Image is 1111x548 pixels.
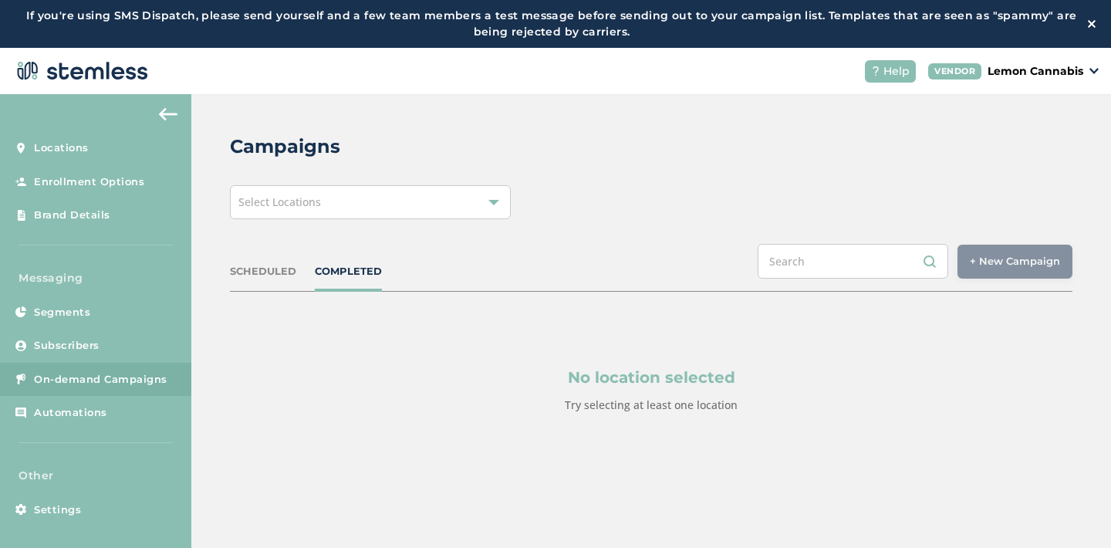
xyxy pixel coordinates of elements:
[34,305,90,320] span: Segments
[34,208,110,223] span: Brand Details
[928,63,981,79] div: VENDOR
[15,8,1088,40] label: If you're using SMS Dispatch, please send yourself and a few team members a test message before s...
[230,264,296,279] div: SCHEDULED
[1034,474,1111,548] iframe: Chat Widget
[315,264,382,279] div: COMPLETED
[565,397,738,412] label: Try selecting at least one location
[1089,68,1099,74] img: icon_down-arrow-small-66adaf34.svg
[34,405,107,421] span: Automations
[34,140,89,156] span: Locations
[883,63,910,79] span: Help
[871,66,880,76] img: icon-help-white-03924b79.svg
[758,244,948,279] input: Search
[988,63,1083,79] p: Lemon Cannabis
[230,133,340,161] h2: Campaigns
[34,372,167,387] span: On-demand Campaigns
[304,366,998,389] p: No location selected
[34,174,144,190] span: Enrollment Options
[34,502,81,518] span: Settings
[159,108,177,120] img: icon-arrow-back-accent-c549486e.svg
[34,338,100,353] span: Subscribers
[1088,20,1096,28] img: icon-close-white-1ed751a3.svg
[12,56,148,86] img: logo-dark-0685b13c.svg
[238,195,321,209] span: Select Locations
